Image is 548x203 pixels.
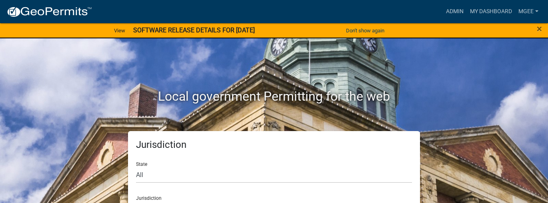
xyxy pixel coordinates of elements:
strong: SOFTWARE RELEASE DETAILS FOR [DATE] [133,26,255,34]
span: × [537,23,542,34]
a: mgee [515,4,542,19]
h2: Local government Permitting for the web [52,89,496,104]
a: View [111,24,128,37]
a: My Dashboard [467,4,515,19]
a: Admin [443,4,467,19]
h5: Jurisdiction [136,139,412,151]
button: Close [537,24,542,34]
button: Don't show again [343,24,388,37]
